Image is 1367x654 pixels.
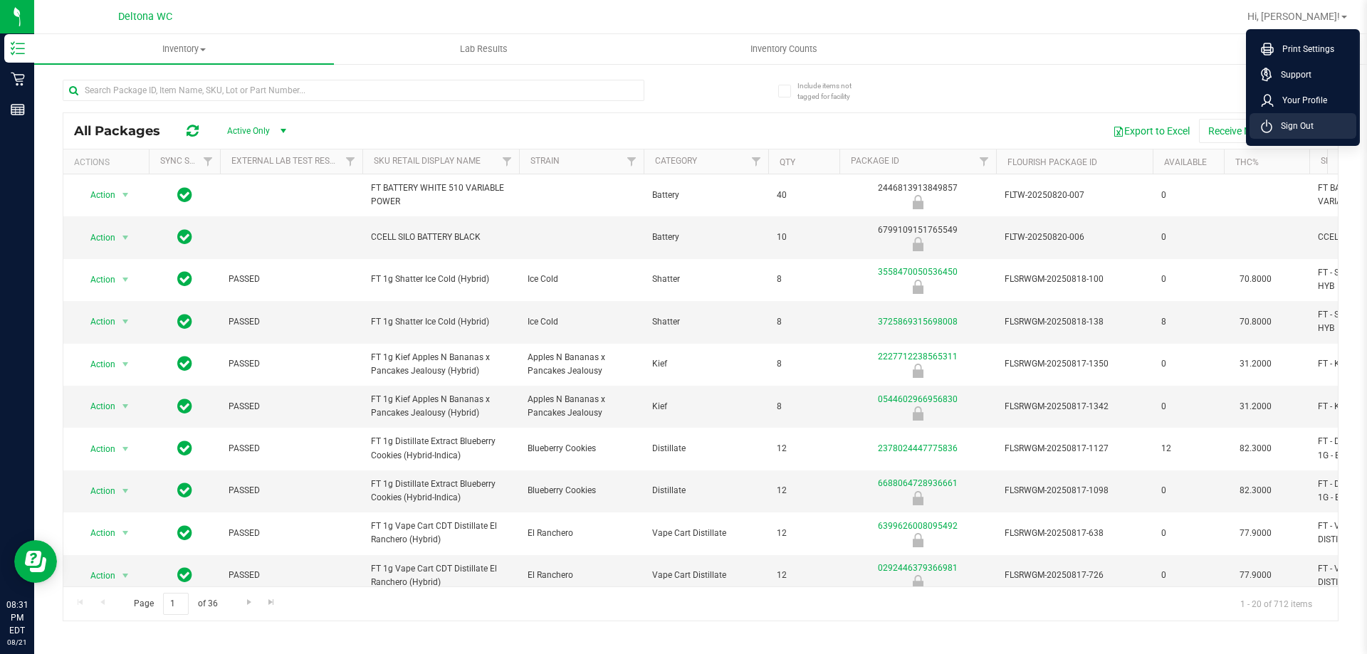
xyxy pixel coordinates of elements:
span: Apples N Bananas x Pancakes Jealousy [528,351,635,378]
span: select [117,312,135,332]
a: Filter [339,149,362,174]
span: PASSED [229,484,354,497]
span: Action [78,270,116,290]
span: In Sync [177,354,192,374]
a: Go to the last page [261,593,282,612]
a: Package ID [851,156,899,166]
span: Action [78,185,116,205]
span: 0 [1161,231,1215,244]
span: Lab Results [441,43,527,56]
a: Available [1164,157,1207,167]
span: 0 [1161,400,1215,413]
span: Kief [652,357,760,371]
a: Filter [745,149,768,174]
span: El Ranchero [528,569,635,582]
span: 82.3000 [1232,480,1279,501]
span: Action [78,312,116,332]
span: 82.3000 [1232,438,1279,459]
span: Distillate [652,484,760,497]
span: 31.2000 [1232,396,1279,417]
div: Newly Received [837,195,998,209]
span: select [117,396,135,416]
div: Newly Received [837,533,998,547]
span: Shatter [652,315,760,329]
button: Receive Non-Cannabis [1199,119,1316,143]
span: 31.2000 [1232,354,1279,374]
span: Ice Cold [528,273,635,286]
input: Search Package ID, Item Name, SKU, Lot or Part Number... [63,80,644,101]
span: In Sync [177,523,192,543]
span: FT 1g Vape Cart CDT Distillate El Ranchero (Hybrid) [371,519,510,547]
span: FLSRWGM-20250817-726 [1005,569,1144,582]
span: Distillate [652,442,760,455]
span: Action [78,481,116,501]
a: Lab Results [334,34,634,64]
span: PASSED [229,569,354,582]
span: Your Profile [1274,93,1327,107]
span: Inventory [34,43,334,56]
span: Vape Cart Distillate [652,569,760,582]
span: FLSRWGM-20250818-100 [1005,273,1144,286]
a: Category [655,156,697,166]
span: 70.8000 [1232,312,1279,332]
span: select [117,228,135,248]
span: 0 [1161,484,1215,497]
span: All Packages [74,123,174,139]
span: 12 [777,569,831,582]
span: FT 1g Shatter Ice Cold (Hybrid) [371,315,510,329]
span: In Sync [177,185,192,205]
span: 8 [1161,315,1215,329]
a: Sku Retail Display Name [374,156,481,166]
span: FT 1g Distillate Extract Blueberry Cookies (Hybrid-Indica) [371,478,510,505]
span: Deltona WC [118,11,172,23]
span: 70.8000 [1232,269,1279,290]
p: 08:31 PM EDT [6,598,28,637]
a: 2227712238565311 [878,352,958,362]
span: 12 [777,484,831,497]
a: Flourish Package ID [1007,157,1097,167]
span: FT 1g Shatter Ice Cold (Hybrid) [371,273,510,286]
div: Newly Received [837,280,998,294]
div: Newly Received [837,575,998,589]
span: 0 [1161,569,1215,582]
span: 0 [1161,527,1215,540]
a: Filter [496,149,519,174]
span: Action [78,523,116,543]
span: 0 [1161,273,1215,286]
a: Inventory Counts [634,34,933,64]
p: 08/21 [6,637,28,648]
a: Filter [620,149,644,174]
div: 6799109151765549 [837,223,998,251]
span: In Sync [177,312,192,332]
span: select [117,270,135,290]
span: Sign Out [1272,119,1314,133]
button: Export to Excel [1104,119,1199,143]
span: Hi, [PERSON_NAME]! [1247,11,1340,22]
span: Shatter [652,273,760,286]
input: 1 [163,593,189,615]
span: Blueberry Cookies [528,442,635,455]
span: FT 1g Distillate Extract Blueberry Cookies (Hybrid-Indica) [371,435,510,462]
a: Sync Status [160,156,215,166]
span: PASSED [229,527,354,540]
div: Newly Received [837,491,998,505]
span: 0 [1161,189,1215,202]
span: PASSED [229,442,354,455]
span: PASSED [229,315,354,329]
a: Inventory [34,34,334,64]
span: Blueberry Cookies [528,484,635,497]
span: Action [78,228,116,248]
span: In Sync [177,269,192,289]
div: Newly Received [837,237,998,251]
div: 2446813913849857 [837,181,998,209]
span: select [117,185,135,205]
span: PASSED [229,357,354,371]
span: FLSRWGM-20250817-1350 [1005,357,1144,371]
span: Action [78,396,116,416]
a: 3558470050536450 [878,267,958,277]
span: 0 [1161,357,1215,371]
span: Action [78,354,116,374]
div: Actions [74,157,143,167]
span: In Sync [177,438,192,458]
span: Print Settings [1274,42,1334,56]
